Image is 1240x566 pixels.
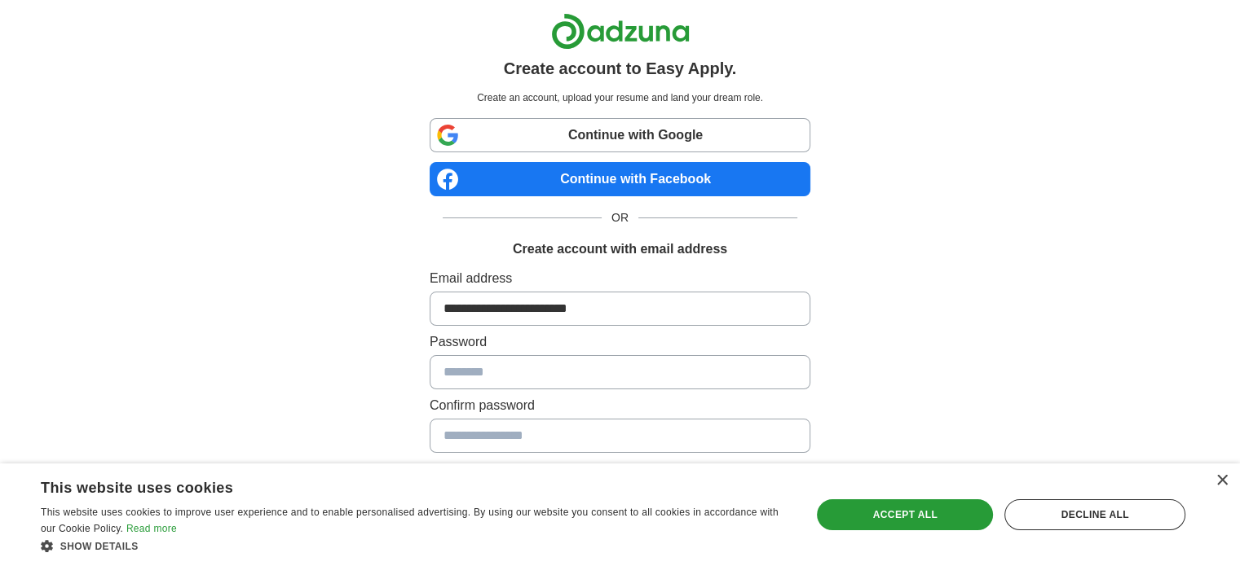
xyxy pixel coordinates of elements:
[817,499,993,530] div: Accept all
[41,507,779,534] span: This website uses cookies to improve user experience and to enable personalised advertising. By u...
[430,332,810,352] label: Password
[41,473,748,498] div: This website uses cookies
[1216,475,1228,487] div: Close
[430,396,810,415] label: Confirm password
[513,239,727,259] h1: Create account with email address
[433,90,807,105] p: Create an account, upload your resume and land your dream role.
[126,523,177,534] a: Read more, opens a new window
[430,118,810,152] a: Continue with Google
[430,269,810,288] label: Email address
[1004,499,1185,530] div: Decline all
[602,209,638,226] span: OR
[551,13,690,50] img: Adzuna logo
[430,162,810,196] a: Continue with Facebook
[41,537,788,554] div: Show details
[60,541,139,552] span: Show details
[504,56,737,81] h1: Create account to Easy Apply.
